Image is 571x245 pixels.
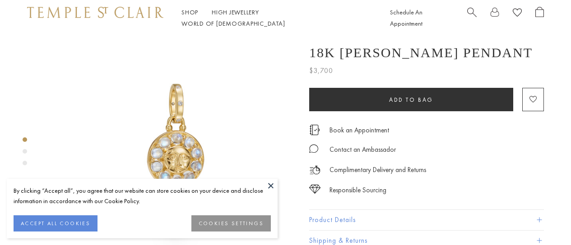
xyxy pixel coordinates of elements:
a: ShopShop [181,8,198,16]
button: ACCEPT ALL COOKIES [14,215,97,231]
a: Search [467,7,477,29]
a: High JewelleryHigh Jewellery [212,8,259,16]
a: Book an Appointment [330,125,389,135]
button: Add to bag [309,88,513,111]
h1: 18K [PERSON_NAME] Pendant [309,45,533,60]
div: By clicking “Accept all”, you agree that our website can store cookies on your device and disclos... [14,186,271,206]
span: Add to bag [389,96,433,104]
button: COOKIES SETTINGS [191,215,271,231]
iframe: Gorgias live chat messenger [526,203,562,236]
div: Contact an Ambassador [330,144,396,155]
a: Schedule An Appointment [390,8,422,27]
img: Temple St. Clair [27,7,163,18]
p: Complimentary Delivery and Returns [330,164,426,176]
a: Open Shopping Bag [535,7,544,29]
div: Responsible Sourcing [330,185,386,196]
span: $3,700 [309,65,333,77]
a: View Wishlist [513,7,522,21]
div: Product gallery navigation [23,135,27,172]
img: MessageIcon-01_2.svg [309,144,318,153]
button: Product Details [309,210,544,230]
a: World of [DEMOGRAPHIC_DATA]World of [DEMOGRAPHIC_DATA] [181,19,285,27]
img: icon_delivery.svg [309,164,320,176]
nav: Main navigation [181,7,370,29]
img: icon_appointment.svg [309,125,320,135]
img: icon_sourcing.svg [309,185,320,194]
